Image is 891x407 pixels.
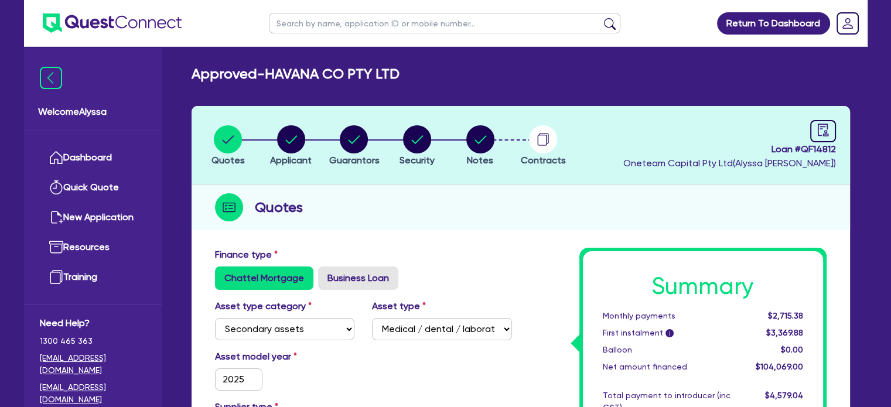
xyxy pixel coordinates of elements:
[466,125,495,168] button: Notes
[766,328,803,337] span: $3,369.88
[215,248,278,262] label: Finance type
[40,352,146,377] a: [EMAIL_ADDRESS][DOMAIN_NAME]
[594,310,739,322] div: Monthly payments
[211,155,245,166] span: Quotes
[665,329,674,337] span: i
[780,345,803,354] span: $0.00
[40,203,146,232] a: New Application
[764,391,803,400] span: $4,579.04
[40,67,62,89] img: icon-menu-close
[40,335,146,347] span: 1300 465 363
[594,344,739,356] div: Balloon
[594,327,739,339] div: First instalment
[40,262,146,292] a: Training
[206,350,364,364] label: Asset model year
[49,270,63,284] img: training
[192,66,400,83] h2: Approved - HAVANA CO PTY LTD
[817,124,829,136] span: audit
[40,232,146,262] a: Resources
[38,105,148,119] span: Welcome Alyssa
[43,13,182,33] img: quest-connect-logo-blue
[255,197,303,218] h2: Quotes
[810,120,836,142] a: audit
[269,125,312,168] button: Applicant
[211,125,245,168] button: Quotes
[603,272,803,300] h1: Summary
[215,299,312,313] label: Asset type category
[40,381,146,406] a: [EMAIL_ADDRESS][DOMAIN_NAME]
[467,155,493,166] span: Notes
[400,155,435,166] span: Security
[594,361,739,373] div: Net amount financed
[520,125,566,168] button: Contracts
[318,266,398,290] label: Business Loan
[832,8,863,39] a: Dropdown toggle
[215,266,313,290] label: Chattel Mortgage
[40,316,146,330] span: Need Help?
[717,12,830,35] a: Return To Dashboard
[49,210,63,224] img: new-application
[215,193,243,221] img: step-icon
[40,173,146,203] a: Quick Quote
[269,13,620,33] input: Search by name, application ID or mobile number...
[767,311,803,320] span: $2,715.38
[329,155,379,166] span: Guarantors
[755,362,803,371] span: $104,069.00
[521,155,566,166] span: Contracts
[372,299,426,313] label: Asset type
[399,125,435,168] button: Security
[49,240,63,254] img: resources
[623,142,836,156] span: Loan # QF14812
[623,158,836,169] span: Oneteam Capital Pty Ltd ( Alyssa [PERSON_NAME] )
[328,125,380,168] button: Guarantors
[40,143,146,173] a: Dashboard
[270,155,312,166] span: Applicant
[49,180,63,194] img: quick-quote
